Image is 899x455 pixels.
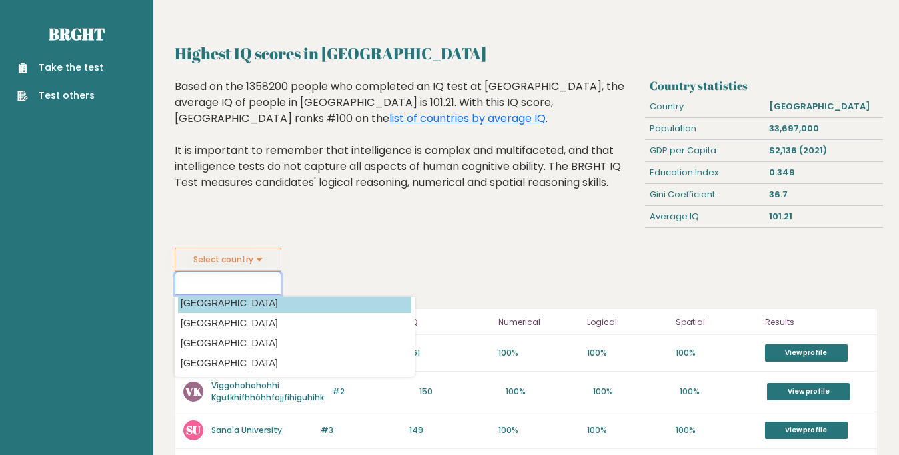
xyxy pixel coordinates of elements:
[587,424,668,436] p: 100%
[178,314,411,333] option: [GEOGRAPHIC_DATA]
[498,347,579,359] p: 100%
[321,424,401,436] p: #3
[506,386,585,398] p: 100%
[645,162,764,183] div: Education Index
[765,422,848,439] a: View profile
[409,314,490,330] p: IQ
[767,383,850,400] a: View profile
[389,111,546,126] a: list of countries by average IQ
[17,89,103,103] a: Test others
[764,140,882,161] div: $2,136 (2021)
[211,380,324,403] a: Viggohohohohhi Kgufkhifhhöhhfojjfihiguhihk
[764,206,882,227] div: 101.21
[175,248,281,272] button: Select country
[765,314,869,330] p: Results
[419,386,498,398] p: 150
[650,79,878,93] h3: Country statistics
[764,118,882,139] div: 33,697,000
[49,23,105,45] a: Brght
[409,347,490,359] p: 161
[178,334,411,353] option: [GEOGRAPHIC_DATA]
[178,354,411,373] option: [GEOGRAPHIC_DATA]
[175,41,878,65] h2: Highest IQ scores in [GEOGRAPHIC_DATA]
[680,386,759,398] p: 100%
[764,184,882,205] div: 36.7
[645,206,764,227] div: Average IQ
[593,386,672,398] p: 100%
[587,314,668,330] p: Logical
[498,314,579,330] p: Numerical
[175,272,281,295] input: Select your country
[765,344,848,362] a: View profile
[17,61,103,75] a: Take the test
[178,294,411,313] option: [GEOGRAPHIC_DATA]
[409,424,490,436] p: 149
[332,386,411,398] p: #2
[764,162,882,183] div: 0.349
[645,118,764,139] div: Population
[185,384,202,399] text: VK
[645,96,764,117] div: Country
[676,424,756,436] p: 100%
[676,347,756,359] p: 100%
[498,424,579,436] p: 100%
[764,96,882,117] div: [GEOGRAPHIC_DATA]
[645,140,764,161] div: GDP per Capita
[645,184,764,205] div: Gini Coefficient
[186,422,201,438] text: SU
[587,347,668,359] p: 100%
[676,314,756,330] p: Spatial
[175,79,640,211] div: Based on the 1358200 people who completed an IQ test at [GEOGRAPHIC_DATA], the average IQ of peop...
[211,424,282,436] a: Sana'a University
